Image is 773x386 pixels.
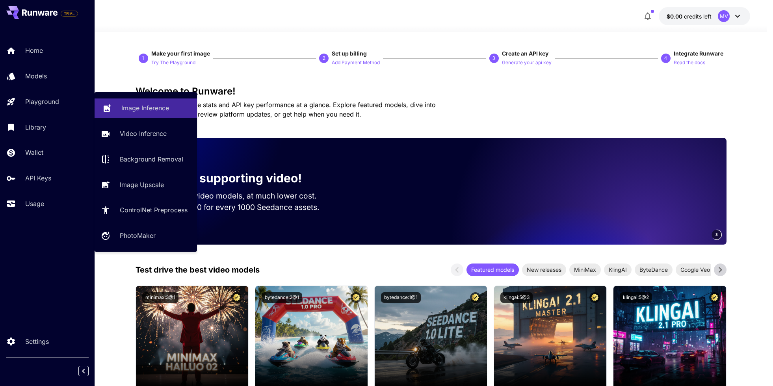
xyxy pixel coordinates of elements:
[25,71,47,81] p: Models
[95,98,197,118] a: Image Inference
[25,199,44,208] p: Usage
[522,265,566,274] span: New releases
[674,59,705,67] p: Read the docs
[25,173,51,183] p: API Keys
[664,55,667,62] p: 4
[684,13,712,20] span: credits left
[84,364,95,378] div: Collapse sidebar
[95,175,197,194] a: Image Upscale
[381,292,421,303] button: bytedance:1@1
[635,265,673,274] span: ByteDance
[120,205,188,215] p: ControlNet Preprocess
[78,366,89,376] button: Collapse sidebar
[323,55,325,62] p: 2
[142,292,178,303] button: minimax:3@1
[120,180,164,189] p: Image Upscale
[136,86,727,97] h3: Welcome to Runware!
[332,59,380,67] p: Add Payment Method
[95,124,197,143] a: Video Inference
[148,202,332,213] p: Save up to $50 for every 1000 Seedance assets.
[620,292,652,303] button: klingai:5@2
[604,265,632,274] span: KlingAI
[502,50,548,57] span: Create an API key
[709,292,720,303] button: Certified Model – Vetted for best performance and includes a commercial license.
[569,265,601,274] span: MiniMax
[492,55,495,62] p: 3
[121,103,169,113] p: Image Inference
[25,148,43,157] p: Wallet
[25,97,59,106] p: Playground
[95,226,197,245] a: PhotoMaker
[470,292,481,303] button: Certified Model – Vetted for best performance and includes a commercial license.
[351,292,361,303] button: Certified Model – Vetted for best performance and includes a commercial license.
[61,11,78,17] span: TRIAL
[734,348,773,386] div: Виджет чата
[170,169,302,187] p: Now supporting video!
[667,13,684,20] span: $0.00
[500,292,533,303] button: klingai:5@3
[262,292,302,303] button: bytedance:2@1
[718,10,730,22] div: MV
[148,190,332,202] p: Run the best video models, at much lower cost.
[95,150,197,169] a: Background Removal
[142,55,145,62] p: 1
[136,264,260,276] p: Test drive the best video models
[589,292,600,303] button: Certified Model – Vetted for best performance and includes a commercial license.
[502,59,552,67] p: Generate your api key
[667,12,712,20] div: $0.00
[25,46,43,55] p: Home
[466,265,519,274] span: Featured models
[120,231,156,240] p: PhotoMaker
[120,129,167,138] p: Video Inference
[676,265,715,274] span: Google Veo
[151,50,210,57] span: Make your first image
[120,154,183,164] p: Background Removal
[734,348,773,386] iframe: Chat Widget
[25,122,46,132] p: Library
[95,200,197,220] a: ControlNet Preprocess
[715,232,718,238] span: 3
[659,7,750,25] button: $0.00
[231,292,242,303] button: Certified Model – Vetted for best performance and includes a commercial license.
[136,101,436,118] span: Check out your usage stats and API key performance at a glance. Explore featured models, dive int...
[674,50,723,57] span: Integrate Runware
[61,9,78,18] span: Add your payment card to enable full platform functionality.
[332,50,367,57] span: Set up billing
[151,59,195,67] p: Try The Playground
[25,337,49,346] p: Settings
